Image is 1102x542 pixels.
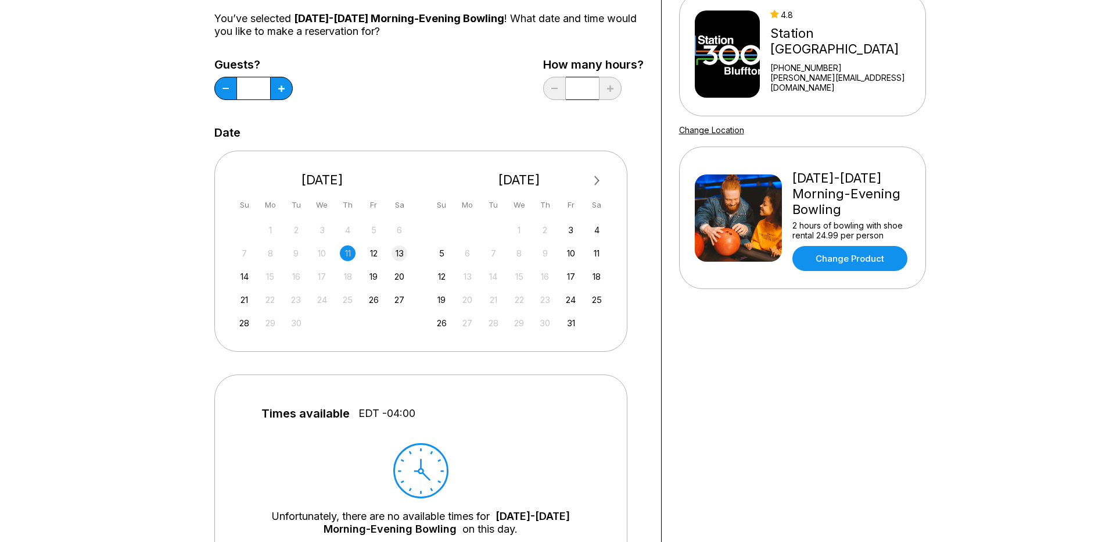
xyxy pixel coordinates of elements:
[460,245,475,261] div: Not available Monday, October 6th, 2025
[340,245,356,261] div: Not available Thursday, September 11th, 2025
[236,245,252,261] div: Not available Sunday, September 7th, 2025
[434,245,450,261] div: Choose Sunday, October 5th, 2025
[695,174,782,262] img: Friday-Sunday Morning-Evening Bowling
[770,63,920,73] div: [PHONE_NUMBER]
[392,197,407,213] div: Sa
[434,315,450,331] div: Choose Sunday, October 26th, 2025
[695,10,760,98] img: Station 300 Bluffton
[214,58,293,71] label: Guests?
[263,292,278,308] div: Not available Monday, September 22nd, 2025
[236,269,252,284] div: Choose Sunday, September 14th, 2025
[511,245,527,261] div: Not available Wednesday, October 8th, 2025
[314,269,330,284] div: Not available Wednesday, September 17th, 2025
[314,292,330,308] div: Not available Wednesday, September 24th, 2025
[366,292,382,308] div: Choose Friday, September 26th, 2025
[460,315,475,331] div: Not available Monday, October 27th, 2025
[236,197,252,213] div: Su
[434,292,450,308] div: Choose Sunday, October 19th, 2025
[537,197,553,213] div: Th
[340,292,356,308] div: Not available Thursday, September 25th, 2025
[288,315,304,331] div: Not available Tuesday, September 30th, 2025
[511,292,527,308] div: Not available Wednesday, October 22nd, 2025
[460,269,475,284] div: Not available Monday, October 13th, 2025
[792,220,910,240] div: 2 hours of bowling with shoe rental 24.99 per person
[263,222,278,238] div: Not available Monday, September 1st, 2025
[486,292,501,308] div: Not available Tuesday, October 21st, 2025
[486,197,501,213] div: Tu
[358,407,415,420] span: EDT -04:00
[232,172,412,188] div: [DATE]
[263,197,278,213] div: Mo
[543,58,644,71] label: How many hours?
[288,197,304,213] div: Tu
[589,292,605,308] div: Choose Saturday, October 25th, 2025
[294,12,504,24] span: [DATE]-[DATE] Morning-Evening Bowling
[770,26,920,57] div: Station [GEOGRAPHIC_DATA]
[340,222,356,238] div: Not available Thursday, September 4th, 2025
[314,222,330,238] div: Not available Wednesday, September 3rd, 2025
[486,245,501,261] div: Not available Tuesday, October 7th, 2025
[792,170,910,217] div: [DATE]-[DATE] Morning-Evening Bowling
[486,315,501,331] div: Not available Tuesday, October 28th, 2025
[366,222,382,238] div: Not available Friday, September 5th, 2025
[236,292,252,308] div: Choose Sunday, September 21st, 2025
[392,269,407,284] div: Choose Saturday, September 20th, 2025
[537,315,553,331] div: Not available Thursday, October 30th, 2025
[679,125,744,135] a: Change Location
[324,510,570,535] a: [DATE]-[DATE] Morning-Evening Bowling
[288,245,304,261] div: Not available Tuesday, September 9th, 2025
[250,510,592,536] div: Unfortunately, there are no available times for on this day.
[214,126,240,139] label: Date
[792,246,907,271] a: Change Product
[366,197,382,213] div: Fr
[288,269,304,284] div: Not available Tuesday, September 16th, 2025
[263,315,278,331] div: Not available Monday, September 29th, 2025
[537,292,553,308] div: Not available Thursday, October 23rd, 2025
[511,197,527,213] div: We
[537,222,553,238] div: Not available Thursday, October 2nd, 2025
[235,221,410,331] div: month 2025-09
[588,172,606,190] button: Next Month
[366,245,382,261] div: Choose Friday, September 12th, 2025
[460,292,475,308] div: Not available Monday, October 20th, 2025
[537,269,553,284] div: Not available Thursday, October 16th, 2025
[563,269,579,284] div: Choose Friday, October 17th, 2025
[236,315,252,331] div: Choose Sunday, September 28th, 2025
[589,245,605,261] div: Choose Saturday, October 11th, 2025
[288,222,304,238] div: Not available Tuesday, September 2nd, 2025
[392,245,407,261] div: Choose Saturday, September 13th, 2025
[263,269,278,284] div: Not available Monday, September 15th, 2025
[563,222,579,238] div: Choose Friday, October 3rd, 2025
[486,269,501,284] div: Not available Tuesday, October 14th, 2025
[214,12,644,38] div: You’ve selected ! What date and time would you like to make a reservation for?
[511,269,527,284] div: Not available Wednesday, October 15th, 2025
[366,269,382,284] div: Choose Friday, September 19th, 2025
[263,245,278,261] div: Not available Monday, September 8th, 2025
[432,221,606,331] div: month 2025-10
[589,269,605,284] div: Choose Saturday, October 18th, 2025
[429,172,609,188] div: [DATE]
[460,197,475,213] div: Mo
[288,292,304,308] div: Not available Tuesday, September 23rd, 2025
[563,292,579,308] div: Choose Friday, October 24th, 2025
[434,269,450,284] div: Choose Sunday, October 12th, 2025
[589,222,605,238] div: Choose Saturday, October 4th, 2025
[563,197,579,213] div: Fr
[392,292,407,308] div: Choose Saturday, September 27th, 2025
[770,10,920,20] div: 4.8
[511,222,527,238] div: Not available Wednesday, October 1st, 2025
[434,197,450,213] div: Su
[537,245,553,261] div: Not available Thursday, October 9th, 2025
[261,407,350,420] span: Times available
[314,197,330,213] div: We
[770,73,920,92] a: [PERSON_NAME][EMAIL_ADDRESS][DOMAIN_NAME]
[589,197,605,213] div: Sa
[563,245,579,261] div: Choose Friday, October 10th, 2025
[511,315,527,331] div: Not available Wednesday, October 29th, 2025
[314,245,330,261] div: Not available Wednesday, September 10th, 2025
[340,269,356,284] div: Not available Thursday, September 18th, 2025
[392,222,407,238] div: Not available Saturday, September 6th, 2025
[563,315,579,331] div: Choose Friday, October 31st, 2025
[340,197,356,213] div: Th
